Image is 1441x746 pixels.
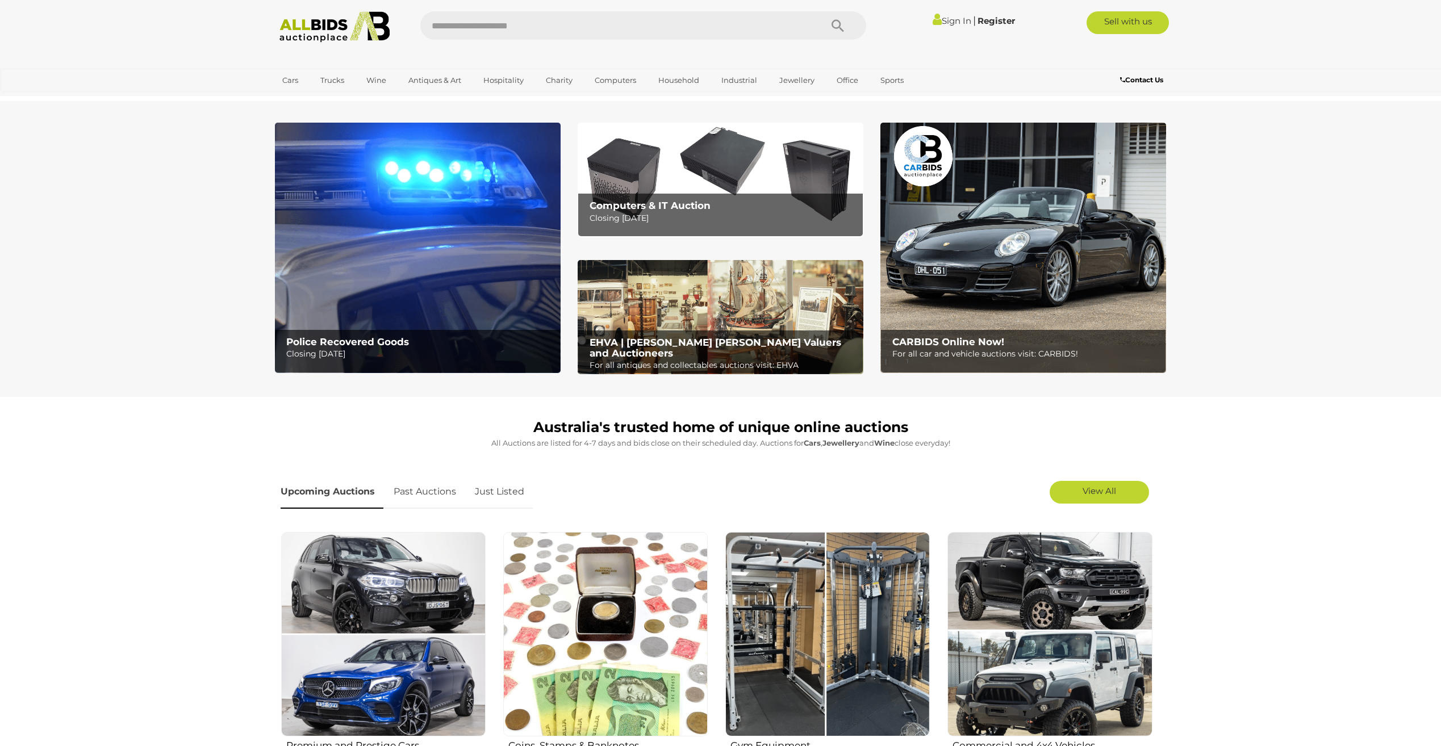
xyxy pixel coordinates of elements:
a: Sign In [933,15,971,26]
button: Search [809,11,866,40]
p: For all antiques and collectables auctions visit: EHVA [590,358,857,372]
img: CARBIDS Online Now! [880,123,1166,373]
b: Computers & IT Auction [590,200,711,211]
img: EHVA | Evans Hastings Valuers and Auctioneers [578,260,863,375]
span: | [973,14,976,27]
a: Sell with us [1087,11,1169,34]
p: All Auctions are listed for 4-7 days and bids close on their scheduled day. Auctions for , and cl... [281,437,1161,450]
strong: Jewellery [822,438,859,447]
a: Police Recovered Goods Police Recovered Goods Closing [DATE] [275,123,561,373]
h1: Australia's trusted home of unique online auctions [281,420,1161,435]
a: Hospitality [476,71,531,90]
a: Computers & IT Auction Computers & IT Auction Closing [DATE] [578,123,863,237]
a: Antiques & Art [401,71,469,90]
b: EHVA | [PERSON_NAME] [PERSON_NAME] Valuers and Auctioneers [590,337,841,359]
a: Charity [538,71,580,90]
p: For all car and vehicle auctions visit: CARBIDS! [892,347,1160,361]
strong: Wine [874,438,895,447]
a: Office [829,71,866,90]
a: Wine [359,71,394,90]
img: Gym Equipment [725,532,930,736]
a: Past Auctions [385,475,465,509]
a: EHVA | Evans Hastings Valuers and Auctioneers EHVA | [PERSON_NAME] [PERSON_NAME] Valuers and Auct... [578,260,863,375]
img: Allbids.com.au [273,11,396,43]
p: Closing [DATE] [286,347,554,361]
a: Upcoming Auctions [281,475,383,509]
a: CARBIDS Online Now! CARBIDS Online Now! For all car and vehicle auctions visit: CARBIDS! [880,123,1166,373]
img: Premium and Prestige Cars [281,532,486,736]
span: View All [1083,485,1116,496]
img: Police Recovered Goods [275,123,561,373]
a: Cars [275,71,306,90]
b: CARBIDS Online Now! [892,336,1004,347]
a: [GEOGRAPHIC_DATA] [275,90,370,108]
a: Industrial [714,71,765,90]
img: Commercial and 4x4 Vehicles [947,532,1152,736]
b: Police Recovered Goods [286,336,409,347]
img: Computers & IT Auction [578,123,863,237]
strong: Cars [804,438,821,447]
a: Sports [873,71,911,90]
p: Closing [DATE] [590,211,857,225]
a: Just Listed [466,475,533,509]
a: Trucks [313,71,352,90]
a: Contact Us [1120,74,1166,86]
img: Coins, Stamps & Banknotes [503,532,708,736]
a: Household [651,71,707,90]
a: Register [978,15,1015,26]
a: Jewellery [772,71,822,90]
a: View All [1050,481,1149,504]
b: Contact Us [1120,76,1163,84]
a: Computers [587,71,644,90]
